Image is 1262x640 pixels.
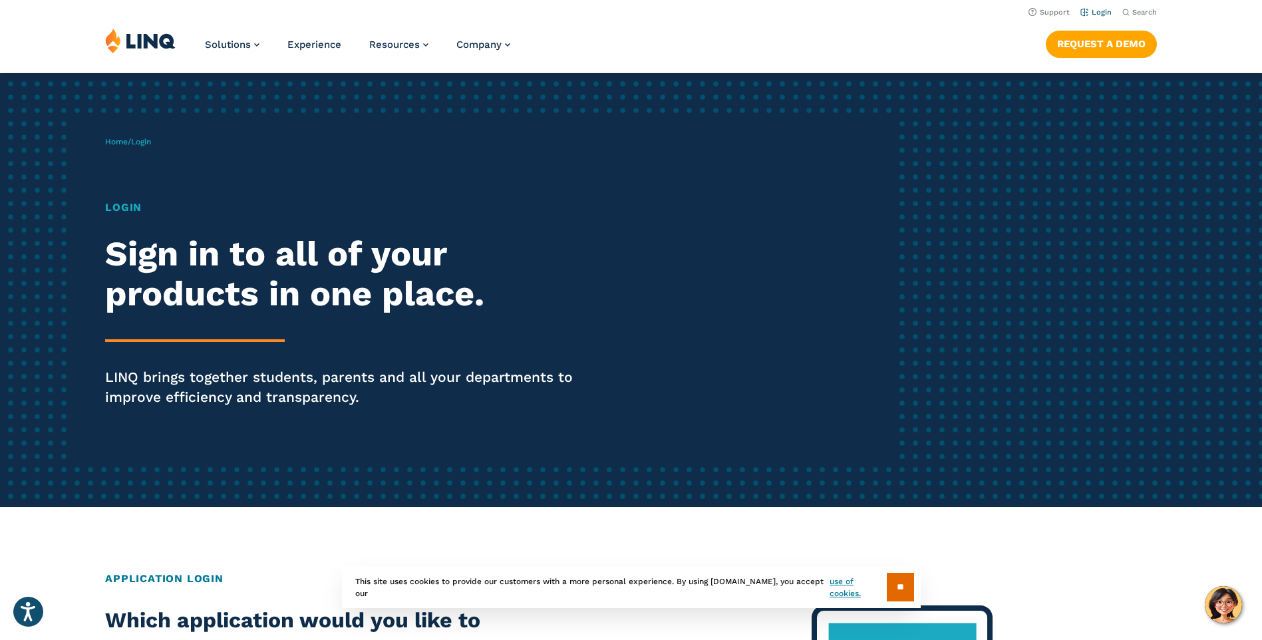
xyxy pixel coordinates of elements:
span: Login [131,137,151,146]
a: Solutions [205,39,259,51]
span: / [105,137,151,146]
a: use of cookies. [830,575,886,599]
h1: Login [105,200,591,216]
a: Experience [287,39,341,51]
span: Solutions [205,39,251,51]
img: LINQ | K‑12 Software [105,28,176,53]
a: Home [105,137,128,146]
a: Support [1028,8,1070,17]
div: This site uses cookies to provide our customers with a more personal experience. By using [DOMAIN... [342,566,921,608]
a: Request a Demo [1046,31,1157,57]
a: Company [456,39,510,51]
nav: Button Navigation [1046,28,1157,57]
span: Company [456,39,502,51]
h2: Sign in to all of your products in one place. [105,234,591,314]
button: Hello, have a question? Let’s chat. [1205,586,1242,623]
span: Search [1132,8,1157,17]
button: Open Search Bar [1122,7,1157,17]
a: Login [1080,8,1112,17]
span: Resources [369,39,420,51]
p: LINQ brings together students, parents and all your departments to improve efficiency and transpa... [105,367,591,407]
a: Resources [369,39,428,51]
nav: Primary Navigation [205,28,510,72]
h2: Application Login [105,571,1157,587]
